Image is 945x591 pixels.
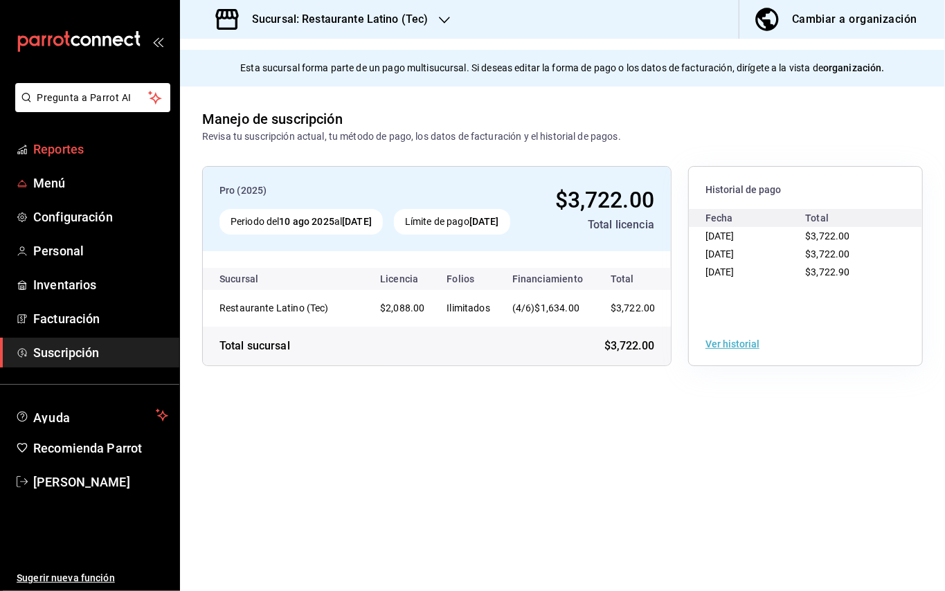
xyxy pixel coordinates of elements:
h3: Sucursal: Restaurante Latino (Tec) [241,11,428,28]
a: Pregunta a Parrot AI [10,100,170,115]
div: Revisa tu suscripción actual, tu método de pago, los datos de facturación y el historial de pagos. [202,129,621,144]
div: Esta sucursal forma parte de un pago multisucursal. Si deseas editar la forma de pago o los datos... [180,50,945,87]
th: Total [594,268,677,290]
div: (4/6) [512,301,583,316]
span: Personal [33,242,168,260]
div: Manejo de suscripción [202,109,343,129]
div: Total licencia [538,217,654,233]
span: Menú [33,174,168,192]
strong: 10 ago 2025 [279,216,334,227]
span: Suscripción [33,343,168,362]
div: [DATE] [705,227,806,245]
span: $3,722.00 [611,302,655,313]
span: $3,722.00 [806,230,850,242]
span: Reportes [33,140,168,158]
span: $1,634.00 [535,302,579,313]
th: Folios [435,268,501,290]
span: Recomienda Parrot [33,439,168,457]
span: $3,722.00 [806,248,850,260]
div: Total [806,209,906,227]
button: Pregunta a Parrot AI [15,83,170,112]
button: Ver historial [705,339,759,349]
span: Facturación [33,309,168,328]
span: $3,722.00 [555,187,654,213]
div: Total sucursal [219,338,290,354]
span: $2,088.00 [380,302,424,313]
th: Licencia [369,268,435,290]
th: Financiamiento [501,268,594,290]
div: Sucursal [219,273,296,284]
button: open_drawer_menu [152,36,163,47]
span: Ayuda [33,407,150,424]
span: Historial de pago [705,183,906,197]
span: $3,722.00 [604,338,654,354]
div: Fecha [705,209,806,227]
div: Periodo del al [219,209,383,235]
span: [PERSON_NAME] [33,473,168,491]
div: Restaurante Latino (Tec) [219,301,358,315]
div: Cambiar a organización [792,10,917,29]
div: Pro (2025) [219,183,527,198]
span: Pregunta a Parrot AI [37,91,149,105]
div: [DATE] [705,263,806,281]
strong: [DATE] [469,216,499,227]
td: Ilimitados [435,290,501,327]
div: [DATE] [705,245,806,263]
span: $3,722.90 [806,266,850,278]
span: Sugerir nueva función [17,571,168,585]
span: Configuración [33,208,168,226]
strong: organización. [823,62,885,73]
strong: [DATE] [342,216,372,227]
span: Inventarios [33,275,168,294]
div: Límite de pago [394,209,510,235]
